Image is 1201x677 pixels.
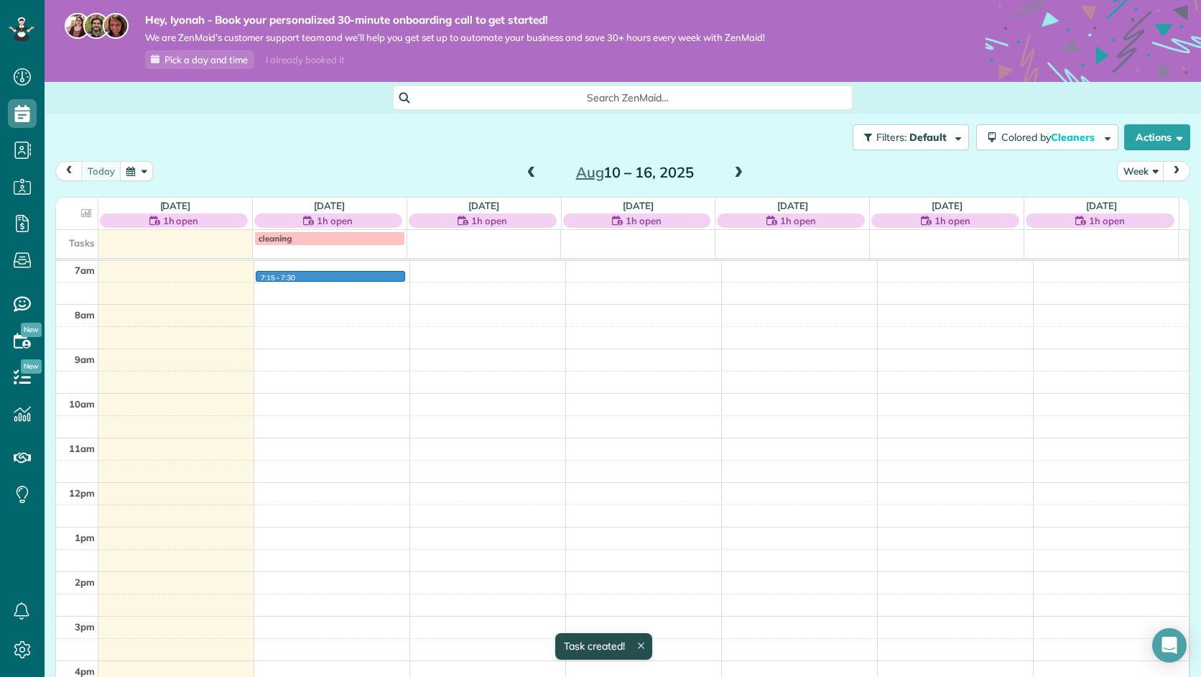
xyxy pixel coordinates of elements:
h2: 10 – 16, 2025 [545,165,725,180]
span: 1h open [471,213,507,228]
button: today [81,161,121,180]
span: 1h open [1089,213,1125,228]
a: [DATE] [314,200,345,211]
span: 10am [69,398,95,410]
img: maria-72a9807cf96188c08ef61303f053569d2e2a8a1cde33d635c8a3ac13582a053d.jpg [65,13,91,39]
strong: Hey, Iyonah - Book your personalized 30-minute onboarding call to get started! [145,13,765,27]
span: Filters: [876,131,906,144]
button: Week [1117,161,1164,180]
div: I already booked it [257,51,353,69]
span: 1h open [163,213,199,228]
span: We are ZenMaid’s customer support team and we’ll help you get set up to automate your business an... [145,32,765,44]
span: Pick a day and time [164,54,248,65]
button: next [1163,161,1190,180]
span: 1h open [780,213,816,228]
span: 7:15 - 7:30 [261,273,295,282]
a: [DATE] [1086,200,1117,211]
button: prev [55,161,83,180]
a: [DATE] [623,200,654,211]
span: 11am [69,443,95,454]
a: [DATE] [932,200,963,211]
a: Filters: Default [845,124,969,150]
span: Colored by [1001,131,1100,144]
span: Cleaners [1051,131,1097,144]
span: 4pm [75,666,95,677]
button: Colored byCleaners [976,124,1118,150]
a: [DATE] [777,200,808,211]
span: 9am [75,354,95,365]
span: New [21,359,42,374]
span: Aug [576,163,604,181]
span: 2pm [75,576,95,588]
button: Filters: Default [853,124,969,150]
img: jorge-587dff0eeaa6aab1f244e6dc62b8924c3b6ad411094392a53c71c6c4a576187d.jpg [83,13,109,39]
a: Pick a day and time [145,50,254,69]
a: [DATE] [468,200,499,211]
span: 1h open [626,213,662,228]
a: [DATE] [160,200,191,211]
img: michelle-19f622bdf1676172e81f8f8fba1fb50e276960ebfe0243fe18214015130c80e4.jpg [103,13,129,39]
span: 1pm [75,532,95,543]
span: 8am [75,309,95,321]
span: 3pm [75,621,95,632]
div: Task created! [555,633,652,660]
span: 12pm [69,487,95,499]
button: Actions [1124,124,1190,150]
div: Open Intercom Messenger [1152,628,1187,663]
span: 1h open [317,213,353,228]
span: 7am [75,264,95,276]
span: Default [909,131,947,144]
span: cleaning [259,233,292,244]
span: 1h open [935,213,970,228]
span: New [21,323,42,337]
